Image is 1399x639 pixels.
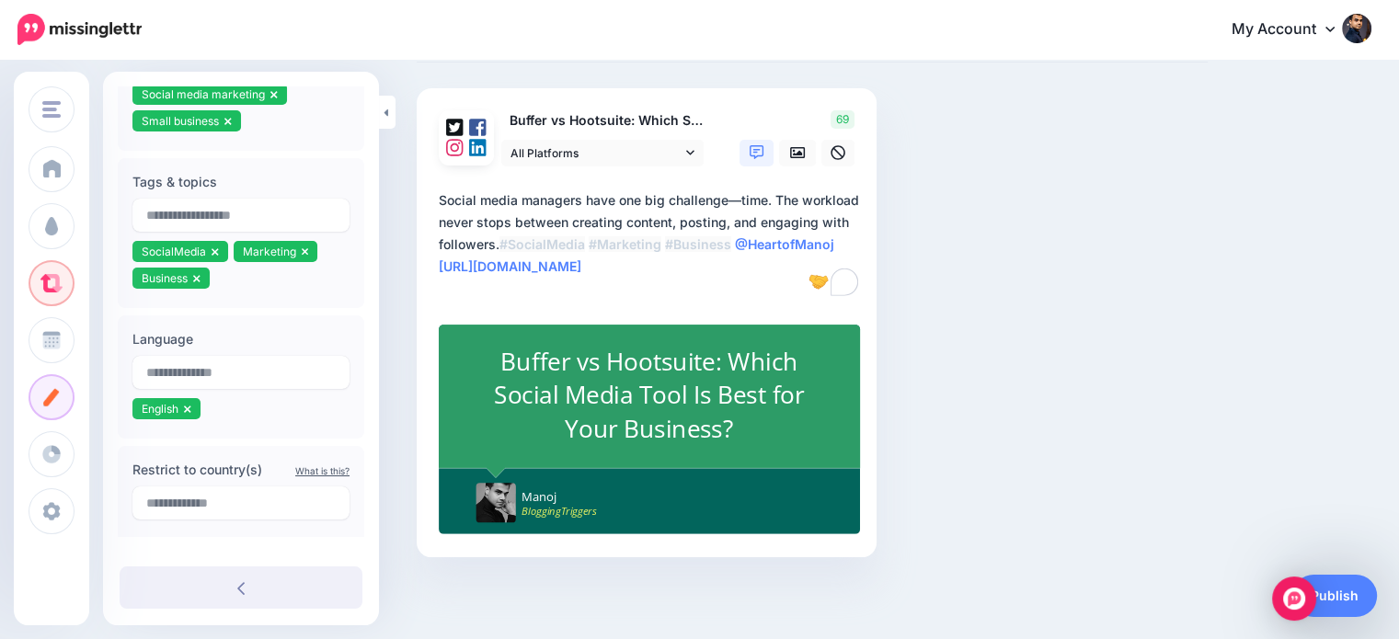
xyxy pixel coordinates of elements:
a: Publish [1292,575,1377,617]
div: Buffer vs Hootsuite: Which Social Media Tool Is Best for Your Business? [477,345,821,446]
img: logo_orange.svg [29,29,44,44]
label: Language [132,328,350,350]
div: v 4.0.25 [52,29,90,44]
div: Domain: [DOMAIN_NAME] [48,48,202,63]
img: menu.png [42,101,61,118]
textarea: To enrich screen reader interactions, please activate Accessibility in Grammarly extension settings [439,189,862,300]
div: Keywords by Traffic [203,108,310,120]
a: All Platforms [501,140,704,166]
img: Missinglettr [17,14,142,45]
span: Small business [142,114,219,128]
a: What is this? [295,465,350,476]
span: 69 [831,110,854,129]
span: Manoj [522,489,556,505]
span: BloggingTriggers [522,504,596,519]
span: Social media marketing [142,87,265,101]
img: tab_keywords_by_traffic_grey.svg [183,107,198,121]
img: website_grey.svg [29,48,44,63]
img: tab_domain_overview_orange.svg [50,107,64,121]
span: All Platforms [510,143,682,163]
p: Buffer vs Hootsuite: Which Social Media Tool Is Best for Your Business? [501,110,705,131]
div: Open Intercom Messenger [1272,576,1316,621]
div: Domain Overview [70,108,165,120]
span: English [142,402,178,416]
label: Restrict to country(s) [132,459,350,481]
label: Tags & topics [132,171,350,193]
div: Social media managers have one big challenge—time. The workload never stops between creating cont... [439,189,862,278]
a: My Account [1213,7,1371,52]
span: SocialMedia [142,245,206,258]
span: Business [142,271,188,285]
span: Marketing [243,245,296,258]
